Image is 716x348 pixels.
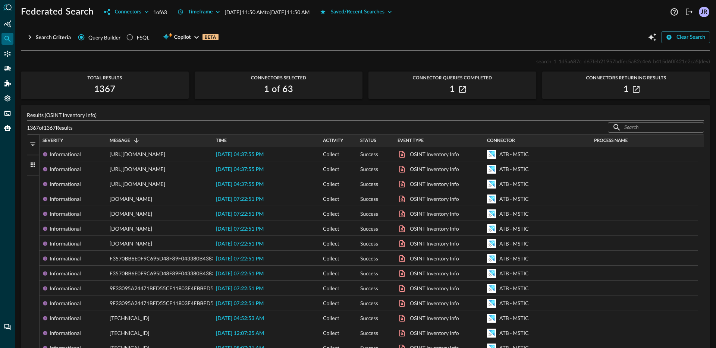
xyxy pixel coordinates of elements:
[450,83,455,95] h2: 1
[50,326,81,341] div: Informational
[50,177,81,192] div: Informational
[216,197,264,202] span: [DATE] 07:22:51 PM
[315,6,396,18] button: Saved/Recent Searches
[683,6,695,18] button: Logout
[410,177,459,192] div: OSINT Inventory Info
[410,192,459,206] div: OSINT Inventory Info
[360,266,378,281] span: Success
[542,75,710,80] span: Connectors Returning Results
[216,331,264,336] span: [DATE] 12:07:25 AM
[360,147,378,162] span: Success
[174,33,191,42] span: Copilot
[1,63,13,75] div: Pipelines
[487,284,496,293] svg: Azure Data Explorer
[487,165,496,174] svg: Azure Data Explorer
[27,111,704,119] p: Results (OSINT Inventory Info)
[487,269,496,278] svg: Azure Data Explorer
[594,138,628,143] span: Process Name
[499,326,529,341] div: ATB - MSTIC
[1,92,13,104] div: Settings
[50,162,81,177] div: Informational
[323,251,339,266] span: Collect
[94,83,115,95] h2: 1367
[323,296,339,311] span: Collect
[360,177,378,192] span: Success
[487,224,496,233] svg: Azure Data Explorer
[360,221,378,236] span: Success
[624,83,629,95] h2: 1
[50,251,81,266] div: Informational
[410,206,459,221] div: OSINT Inventory Info
[398,138,424,143] span: Event Type
[360,326,378,341] span: Success
[410,326,459,341] div: OSINT Inventory Info
[110,281,313,296] span: 9F33095A24471BED55CE11803E4EBBED5118BFB5D3861BAF1C8214EFCD9E7DE6
[50,221,81,236] div: Informational
[360,251,378,266] span: Success
[410,311,459,326] div: OSINT Inventory Info
[216,227,264,232] span: [DATE] 07:22:51 PM
[487,138,515,143] span: Connector
[499,206,529,221] div: ATB - MSTIC
[410,221,459,236] div: OSINT Inventory Info
[50,192,81,206] div: Informational
[410,162,459,177] div: OSINT Inventory Info
[646,31,658,43] button: Open Query Copilot
[699,58,710,64] span: (dev)
[487,239,496,248] svg: Azure Data Explorer
[21,75,189,80] span: Total Results
[499,221,529,236] div: ATB - MSTIC
[487,314,496,323] svg: Azure Data Explorer
[410,147,459,162] div: OSINT Inventory Info
[110,162,165,177] span: [URL][DOMAIN_NAME]
[410,281,459,296] div: OSINT Inventory Info
[50,147,81,162] div: Informational
[50,296,81,311] div: Informational
[360,311,378,326] span: Success
[323,236,339,251] span: Collect
[323,266,339,281] span: Collect
[499,281,529,296] div: ATB - MSTIC
[487,299,496,308] svg: Azure Data Explorer
[323,138,343,143] span: Activity
[43,138,63,143] span: Severity
[137,34,150,41] div: FSQL
[410,296,459,311] div: OSINT Inventory Info
[410,236,459,251] div: OSINT Inventory Info
[360,192,378,206] span: Success
[1,321,13,333] div: Chat
[216,271,264,276] span: [DATE] 07:22:51 PM
[1,48,13,60] div: Connectors
[323,177,339,192] span: Collect
[216,212,264,217] span: [DATE] 07:22:51 PM
[173,6,225,18] button: Timeframe
[1,122,13,134] div: Query Agent
[487,150,496,159] svg: Azure Data Explorer
[216,138,227,143] span: Time
[487,180,496,189] svg: Azure Data Explorer
[410,251,459,266] div: OSINT Inventory Info
[216,241,264,247] span: [DATE] 07:22:51 PM
[487,254,496,263] svg: Azure Data Explorer
[50,266,81,281] div: Informational
[499,266,529,281] div: ATB - MSTIC
[499,296,529,311] div: ATB - MSTIC
[1,18,13,30] div: Summary Insights
[360,162,378,177] span: Success
[110,236,152,251] span: [DOMAIN_NAME]
[499,147,529,162] div: ATB - MSTIC
[661,31,710,43] button: Clear Search
[323,281,339,296] span: Collect
[668,6,680,18] button: Help
[499,192,529,206] div: ATB - MSTIC
[216,316,264,321] span: [DATE] 04:52:53 AM
[1,33,13,45] div: Federated Search
[499,311,529,326] div: ATB - MSTIC
[264,83,293,95] h2: 1 of 63
[499,162,529,177] div: ATB - MSTIC
[50,206,81,221] div: Informational
[110,221,152,236] span: [DOMAIN_NAME]
[216,256,264,262] span: [DATE] 07:22:51 PM
[158,31,223,43] button: CopilotBETA
[323,192,339,206] span: Collect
